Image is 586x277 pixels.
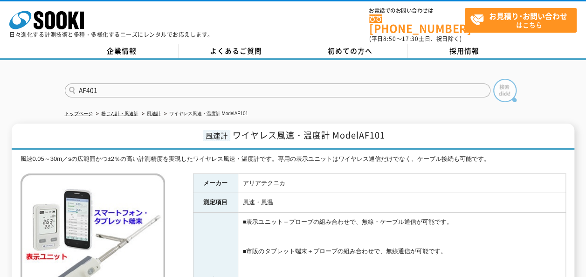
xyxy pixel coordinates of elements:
[193,193,238,213] th: 測定項目
[65,83,490,97] input: 商品名、型式、NETIS番号を入力してください
[162,109,248,119] li: ワイヤレス風速・温度計 ModelAF101
[203,130,230,141] span: 風速計
[470,8,576,32] span: はこちら
[101,111,138,116] a: 粉じん計・風速計
[369,35,462,43] span: (平日 ～ 土日、祝日除く)
[65,44,179,58] a: 企業情報
[383,35,396,43] span: 8:50
[9,32,214,37] p: 日々進化する計測技術と多種・多様化するニーズにレンタルでお応えします。
[407,44,522,58] a: 採用情報
[233,129,385,141] span: ワイヤレス風速・温度計 ModelAF101
[328,46,372,56] span: 初めての方へ
[238,193,565,213] td: 風速・風温
[65,111,93,116] a: トップページ
[465,8,577,33] a: お見積り･お問い合わせはこちら
[369,8,465,14] span: お電話でのお問い合わせは
[402,35,419,43] span: 17:30
[293,44,407,58] a: 初めての方へ
[147,111,161,116] a: 風速計
[193,173,238,193] th: メーカー
[369,14,465,34] a: [PHONE_NUMBER]
[179,44,293,58] a: よくあるご質問
[489,10,567,21] strong: お見積り･お問い合わせ
[493,79,517,102] img: btn_search.png
[21,154,566,164] div: 風速0.05～30m／sの広範囲かつ±2％の高い計測精度を実現したワイヤレス風速・温度計です。専用の表示ユニットはワイヤレス通信だけでなく、ケーブル接続も可能です。
[238,173,565,193] td: アリアテクニカ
